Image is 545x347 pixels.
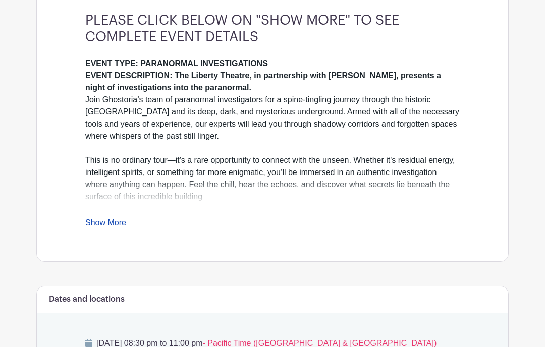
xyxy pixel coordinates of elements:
h6: Dates and locations [49,295,125,304]
h3: PLEASE CLICK BELOW ON "SHOW MORE" TO SEE COMPLETE EVENT DETAILS [85,13,460,45]
div: Join Ghostoria’s team of paranormal investigators for a spine-tingling journey through the histor... [85,70,460,215]
a: Show More [85,218,126,231]
strong: EVENT DESCRIPTION: [85,71,172,80]
strong: EVENT TYPE: [85,59,138,68]
strong: The Liberty Theatre, in partnership with [PERSON_NAME], presents a night of investigations into t... [85,71,441,92]
strong: PARANORMAL INVESTIGATIONS [140,59,267,68]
